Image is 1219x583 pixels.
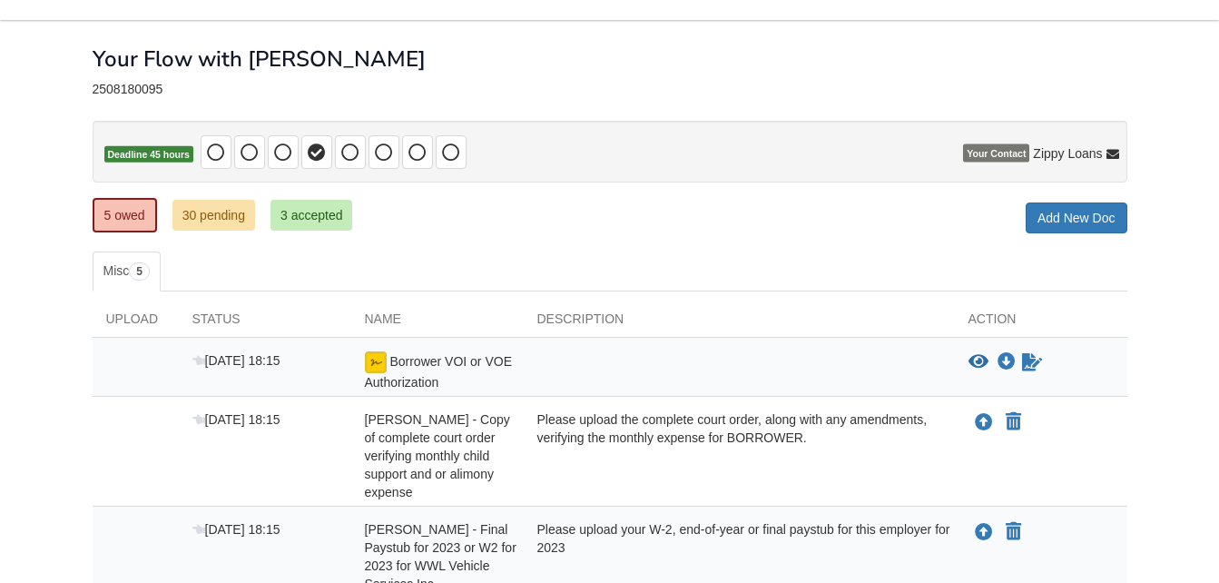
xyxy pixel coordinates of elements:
span: [DATE] 18:15 [192,522,280,537]
span: Borrower VOI or VOE Authorization [365,354,512,390]
div: Name [351,310,524,337]
div: 2508180095 [93,82,1127,97]
button: View Borrower VOI or VOE Authorization [968,353,988,371]
h1: Your Flow with [PERSON_NAME] [93,47,426,71]
a: Add New Doc [1026,203,1127,233]
a: 5 owed [93,198,157,232]
span: [PERSON_NAME] - Copy of complete court order verifying monthly child support and or alimony expense [365,412,510,499]
span: [DATE] 18:15 [192,412,280,427]
button: Upload Ernesto Munoz - Copy of complete court order verifying monthly child support and or alimon... [973,410,995,434]
button: Declare Ernesto Munoz - Copy of complete court order verifying monthly child support and or alimo... [1004,411,1023,433]
a: 3 accepted [270,200,353,231]
a: 30 pending [172,200,255,231]
span: Zippy Loans [1033,144,1102,163]
a: Waiting for your co-borrower to e-sign [1020,351,1044,373]
img: esign [365,351,387,373]
div: Description [524,310,955,337]
span: 5 [129,262,150,281]
div: Action [955,310,1127,337]
a: Misc [93,252,161,291]
div: Status [179,310,351,337]
span: [DATE] 18:15 [192,353,280,368]
span: Your Contact [963,144,1029,163]
button: Upload Ernesto Munoz - Final Paystub for 2023 or W2 for 2023 for WWL Vehicle Services Inc [973,520,995,544]
div: Please upload the complete court order, along with any amendments, verifying the monthly expense ... [524,410,955,501]
a: Download Borrower VOI or VOE Authorization [998,355,1016,370]
button: Declare Ernesto Munoz - Final Paystub for 2023 or W2 for 2023 for WWL Vehicle Services Inc not ap... [1004,521,1023,543]
div: Upload [93,310,179,337]
span: Deadline 45 hours [104,146,193,163]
